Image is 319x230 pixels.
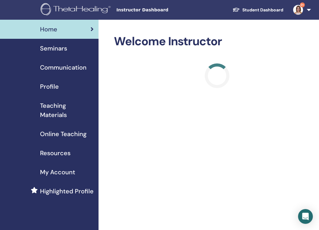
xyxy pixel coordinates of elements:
span: My Account [40,167,75,177]
img: default.jpg [293,5,303,15]
span: Online Teaching [40,129,87,139]
span: Profile [40,82,59,91]
span: Resources [40,148,71,158]
span: Communication [40,63,87,72]
a: Student Dashboard [228,4,288,16]
img: graduation-cap-white.svg [232,7,240,12]
span: Home [40,25,57,34]
span: Teaching Materials [40,101,94,119]
span: 9+ [300,2,305,7]
span: Seminars [40,44,67,53]
span: Instructor Dashboard [116,7,209,13]
img: logo.png [41,3,113,17]
span: Highlighted Profile [40,187,94,196]
div: Open Intercom Messenger [298,209,313,224]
